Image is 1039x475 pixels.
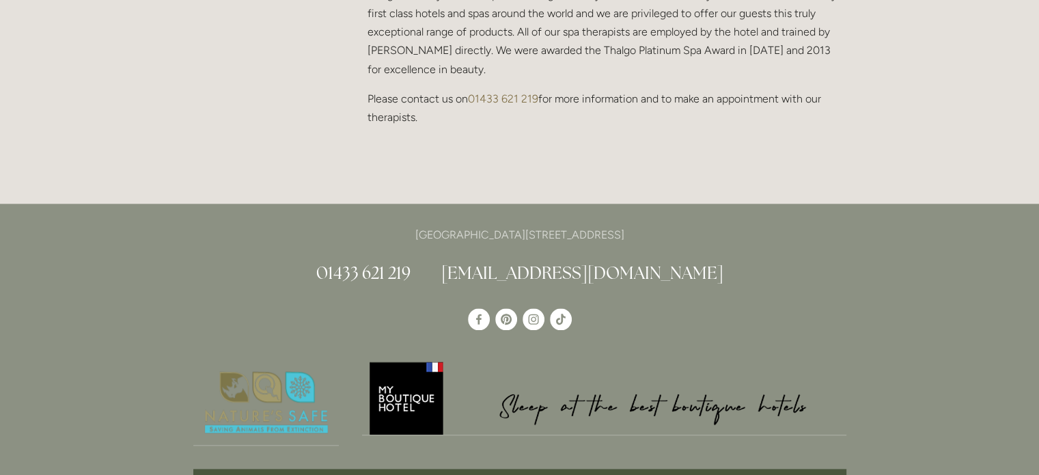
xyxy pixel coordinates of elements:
[468,308,490,330] a: Losehill House Hotel & Spa
[495,308,517,330] a: Pinterest
[523,308,544,330] a: Instagram
[316,262,411,284] a: 01433 621 219
[362,359,846,436] a: My Boutique Hotel - Logo
[193,226,846,244] p: [GEOGRAPHIC_DATA][STREET_ADDRESS]
[468,92,538,105] a: 01433 621 219
[368,90,846,126] p: Please contact us on for more information and to make an appointment with our therapists.
[193,359,340,446] img: Nature's Safe - Logo
[441,262,723,284] a: [EMAIL_ADDRESS][DOMAIN_NAME]
[362,359,846,435] img: My Boutique Hotel - Logo
[550,308,572,330] a: TikTok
